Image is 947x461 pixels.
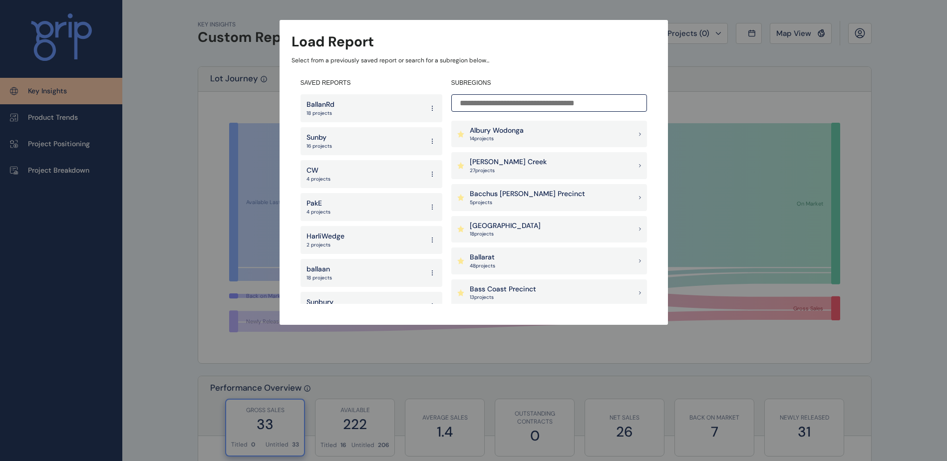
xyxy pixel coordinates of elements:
p: 13 project s [470,294,536,301]
p: [PERSON_NAME] Creek [470,157,547,167]
p: Sunbury [307,297,333,307]
p: Bass Coast Precinct [470,284,536,294]
p: 48 project s [470,262,495,269]
p: 16 projects [307,143,332,150]
p: 5 project s [470,199,585,206]
p: [GEOGRAPHIC_DATA] [470,221,541,231]
p: ballaan [307,264,332,274]
p: 18 projects [307,274,332,281]
h4: SUBREGIONS [451,79,647,87]
p: 4 projects [307,209,330,216]
h4: SAVED REPORTS [301,79,442,87]
p: CW [307,166,330,176]
p: 2 projects [307,241,344,248]
p: Ballarat [470,252,495,262]
h3: Load Report [292,32,374,51]
p: Albury Wodonga [470,126,524,136]
p: Select from a previously saved report or search for a subregion below... [292,56,656,65]
p: 27 project s [470,167,547,174]
p: PakE [307,199,330,209]
p: 4 projects [307,176,330,183]
p: 18 project s [470,230,541,237]
p: BallanRd [307,100,334,110]
p: 18 projects [307,110,334,117]
p: Bacchus [PERSON_NAME] Precinct [470,189,585,199]
p: Sunby [307,133,332,143]
p: HarliWedge [307,231,344,241]
p: 14 project s [470,135,524,142]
